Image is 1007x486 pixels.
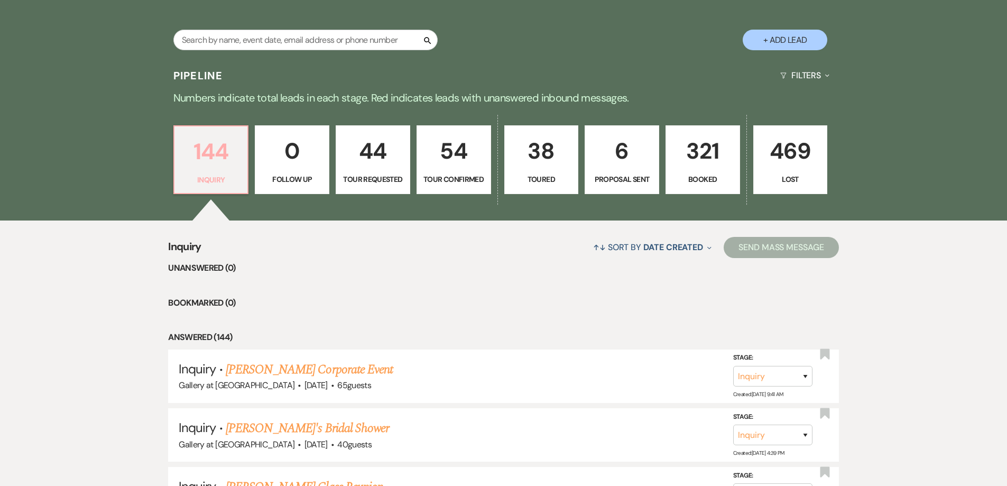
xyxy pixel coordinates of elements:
li: Answered (144) [168,331,839,344]
p: Inquiry [181,174,242,186]
span: Inquiry [179,419,216,436]
p: 144 [181,134,242,169]
label: Stage: [733,411,812,423]
span: Created: [DATE] 9:41 AM [733,391,783,398]
span: Gallery at [GEOGRAPHIC_DATA] [179,380,294,391]
p: 6 [592,133,652,169]
p: 44 [343,133,403,169]
p: Numbers indicate total leads in each stage. Red indicates leads with unanswered inbound messages. [123,89,884,106]
a: 38Toured [504,125,579,194]
a: 54Tour Confirmed [417,125,491,194]
input: Search by name, event date, email address or phone number [173,30,438,50]
span: Created: [DATE] 4:39 PM [733,450,784,456]
h3: Pipeline [173,68,223,83]
a: 6Proposal Sent [585,125,659,194]
p: 0 [262,133,322,169]
p: 38 [511,133,572,169]
span: ↑↓ [593,242,606,253]
span: Inquiry [179,361,216,377]
span: Inquiry [168,239,201,261]
span: Date Created [643,242,703,253]
a: 469Lost [753,125,828,194]
a: [PERSON_NAME] Corporate Event [226,360,393,379]
li: Bookmarked (0) [168,296,839,310]
a: [PERSON_NAME]'s Bridal Shower [226,419,389,438]
p: Toured [511,173,572,185]
p: Follow Up [262,173,322,185]
p: Lost [760,173,821,185]
span: [DATE] [304,439,328,450]
p: 54 [423,133,484,169]
button: Filters [776,61,834,89]
a: 0Follow Up [255,125,329,194]
button: Send Mass Message [724,237,839,258]
li: Unanswered (0) [168,261,839,275]
p: Proposal Sent [592,173,652,185]
p: Booked [672,173,733,185]
a: 144Inquiry [173,125,249,194]
span: [DATE] [304,380,328,391]
p: 321 [672,133,733,169]
a: 321Booked [666,125,740,194]
p: Tour Confirmed [423,173,484,185]
span: 65 guests [337,380,371,391]
label: Stage: [733,470,812,482]
label: Stage: [733,352,812,364]
span: 40 guests [337,439,372,450]
span: Gallery at [GEOGRAPHIC_DATA] [179,439,294,450]
button: + Add Lead [743,30,827,50]
button: Sort By Date Created [589,233,716,261]
p: 469 [760,133,821,169]
a: 44Tour Requested [336,125,410,194]
p: Tour Requested [343,173,403,185]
